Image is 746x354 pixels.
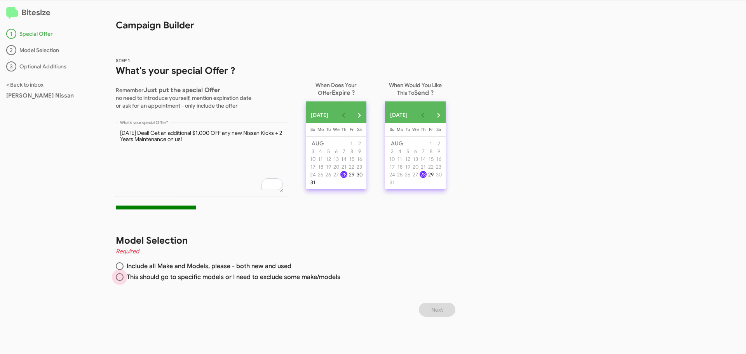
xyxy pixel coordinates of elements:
div: 27 [412,171,419,178]
span: This should go to specific models or I need to exclude some make/models [124,273,340,281]
button: August 3, 2025 [309,147,317,155]
div: 5 [404,148,411,155]
div: 13 [412,155,419,162]
button: August 11, 2025 [396,155,404,163]
span: Fr [429,127,433,132]
div: 14 [340,155,347,162]
div: 30 [435,171,442,178]
button: Previous month [336,107,351,123]
button: August 13, 2025 [411,155,419,163]
td: AUG [309,140,348,147]
div: 8 [427,148,434,155]
button: Choose month and year [385,107,415,123]
button: August 7, 2025 [419,147,427,155]
button: August 6, 2025 [332,147,340,155]
div: 3 [6,61,16,71]
button: August 31, 2025 [309,178,317,186]
div: 14 [420,155,427,162]
button: August 23, 2025 [435,163,443,171]
div: 15 [427,155,434,162]
button: August 17, 2025 [388,163,396,171]
button: August 8, 2025 [427,147,435,155]
div: 22 [427,163,434,170]
p: When Would You Like This To [385,78,446,97]
button: August 18, 2025 [396,163,404,171]
div: 18 [317,163,324,170]
div: Model Selection [6,45,91,55]
button: August 29, 2025 [427,171,435,178]
button: August 28, 2025 [340,171,348,178]
div: 24 [389,171,396,178]
div: 7 [340,148,347,155]
button: Choose month and year [305,107,336,123]
button: August 1, 2025 [427,140,435,147]
button: August 17, 2025 [309,163,317,171]
div: 21 [340,163,347,170]
div: 26 [404,171,411,178]
div: 6 [412,148,419,155]
td: AUG [388,140,427,147]
div: 1 [6,29,16,39]
button: August 24, 2025 [309,171,317,178]
button: August 19, 2025 [324,163,332,171]
div: 16 [356,155,363,162]
span: Next [431,303,443,317]
h4: Required [116,247,440,256]
button: August 23, 2025 [356,163,363,171]
div: 8 [348,148,355,155]
div: 9 [356,148,363,155]
div: 12 [404,155,411,162]
button: August 6, 2025 [411,147,419,155]
div: 25 [396,171,403,178]
button: August 30, 2025 [435,171,443,178]
div: 15 [348,155,355,162]
span: Su [390,127,394,132]
div: 19 [325,163,332,170]
button: August 11, 2025 [317,155,324,163]
button: August 14, 2025 [419,155,427,163]
div: 24 [309,171,316,178]
button: August 16, 2025 [435,155,443,163]
button: August 25, 2025 [396,171,404,178]
button: August 19, 2025 [404,163,411,171]
span: Send ? [414,89,434,97]
span: STEP 1 [116,58,130,63]
button: August 5, 2025 [324,147,332,155]
button: August 15, 2025 [348,155,356,163]
div: 21 [420,163,427,170]
textarea: To enrich screen reader interactions, please activate Accessibility in Grammarly extension settings [120,129,283,192]
div: 28 [420,171,427,178]
span: Expire ? [332,89,355,97]
div: 28 [340,171,347,178]
button: August 9, 2025 [435,147,443,155]
div: 11 [396,155,403,162]
button: August 3, 2025 [388,147,396,155]
button: August 26, 2025 [324,171,332,178]
div: Special Offer [6,29,91,39]
div: 2 [435,140,442,147]
button: August 26, 2025 [404,171,411,178]
div: 31 [309,179,316,186]
div: 2 [356,140,363,147]
img: logo-minimal.svg [6,7,18,19]
span: Mo [317,127,324,132]
div: 20 [412,163,419,170]
div: 5 [325,148,332,155]
span: [DATE] [311,108,328,122]
button: Next [419,303,455,317]
div: 4 [396,148,403,155]
button: August 4, 2025 [317,147,324,155]
div: 9 [435,148,442,155]
div: 1 [348,140,355,147]
button: August 8, 2025 [348,147,356,155]
button: August 28, 2025 [419,171,427,178]
span: Tu [326,127,331,132]
button: August 27, 2025 [411,171,419,178]
div: 18 [396,163,403,170]
div: 16 [435,155,442,162]
button: August 30, 2025 [356,171,363,178]
div: 3 [389,148,396,155]
button: August 14, 2025 [340,155,348,163]
button: August 21, 2025 [340,163,348,171]
div: 10 [309,155,316,162]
